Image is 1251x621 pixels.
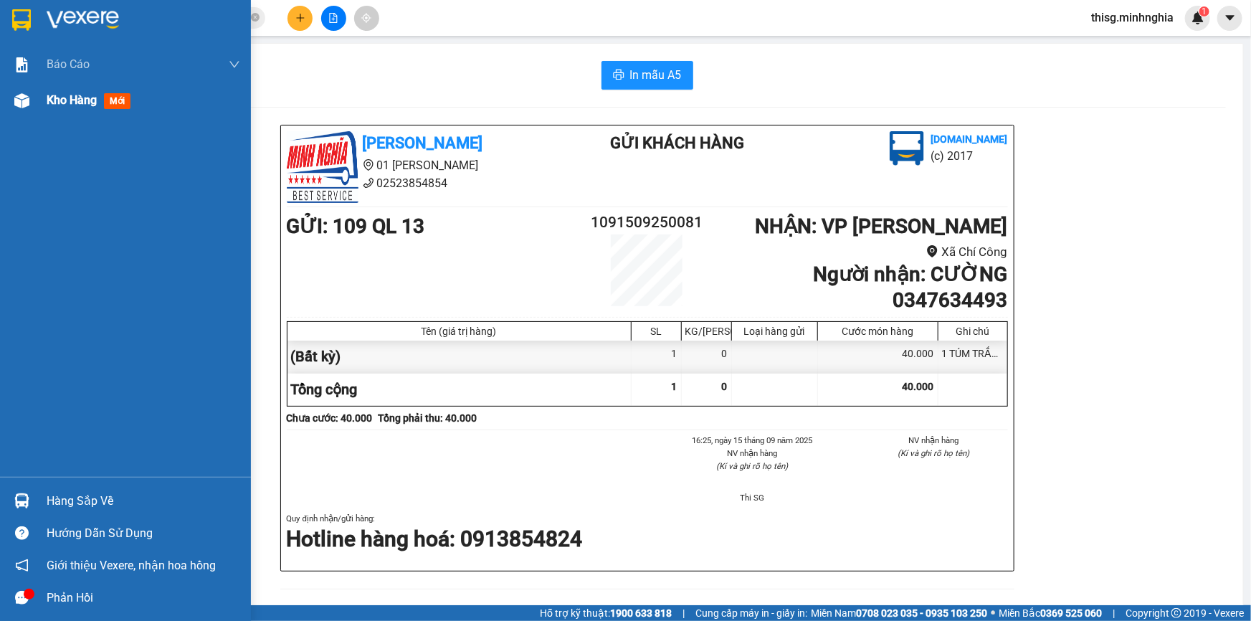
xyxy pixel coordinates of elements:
b: Chưa cước : 40.000 [287,412,373,424]
span: Báo cáo [47,55,90,73]
div: Hướng dẫn sử dụng [47,523,240,544]
span: mới [104,93,130,109]
li: 01 [PERSON_NAME] [6,32,273,49]
span: copyright [1171,608,1181,618]
div: KG/[PERSON_NAME] [685,326,728,337]
span: down [229,59,240,70]
div: 0 [682,341,732,373]
b: Gửi khách hàng [610,134,744,152]
span: notification [15,559,29,572]
li: Xã Chí Công [707,242,1007,262]
span: thisg.minhnghia [1080,9,1185,27]
b: Người nhận : CƯỜNG 0347634493 [813,262,1007,312]
div: Tên (giá trị hàng) [291,326,627,337]
strong: Hotline hàng hoá: 0913854824 [287,526,583,551]
span: environment [926,245,938,257]
li: Thi SG [679,491,827,504]
button: caret-down [1217,6,1242,31]
img: logo-vxr [12,9,31,31]
div: Loại hàng gửi [736,326,814,337]
b: GỬI : 109 QL 13 [287,214,425,238]
span: 1 [1202,6,1207,16]
li: 01 [PERSON_NAME] [287,156,553,174]
span: Hỗ trợ kỹ thuật: [540,605,672,621]
li: (c) 2017 [931,147,1008,165]
span: phone [82,52,94,64]
span: question-circle [15,526,29,540]
b: [PERSON_NAME] [82,9,203,27]
span: close-circle [251,13,260,22]
div: 1 TÚM TRẮNG PT [938,341,1007,373]
strong: 1900 633 818 [610,607,672,619]
b: GỬI : 109 QL 13 [6,90,145,113]
img: warehouse-icon [14,93,29,108]
span: environment [363,159,374,171]
span: aim [361,13,371,23]
strong: 0369 525 060 [1040,607,1102,619]
span: | [682,605,685,621]
span: Giới thiệu Vexere, nhận hoa hồng [47,556,216,574]
span: | [1113,605,1115,621]
i: (Kí và ghi rõ họ tên) [716,461,788,471]
b: Tổng phải thu: 40.000 [379,412,477,424]
span: In mẫu A5 [630,66,682,84]
span: Miền Nam [811,605,987,621]
button: aim [354,6,379,31]
h2: 1091509250081 [587,211,708,234]
div: 40.000 [818,341,938,373]
b: NHẬN : VP [PERSON_NAME] [755,214,1007,238]
sup: 1 [1199,6,1209,16]
li: 02523854854 [6,49,273,67]
strong: 0708 023 035 - 0935 103 250 [856,607,987,619]
img: solution-icon [14,57,29,72]
div: Quy định nhận/gửi hàng : [287,512,1008,554]
button: printerIn mẫu A5 [601,61,693,90]
i: (Kí và ghi rõ họ tên) [898,448,970,458]
li: NV nhận hàng [679,447,827,460]
span: Tổng cộng [291,381,358,398]
span: phone [363,177,374,189]
div: Hàng sắp về [47,490,240,512]
span: file-add [328,13,338,23]
span: 40.000 [903,381,934,392]
img: icon-new-feature [1191,11,1204,24]
b: [PERSON_NAME] [363,134,483,152]
span: environment [82,34,94,46]
div: Ghi chú [942,326,1004,337]
b: [DOMAIN_NAME] [931,133,1008,145]
div: SL [635,326,677,337]
div: 1 [632,341,682,373]
span: caret-down [1224,11,1237,24]
div: Phản hồi [47,587,240,609]
span: ⚪️ [991,610,995,616]
img: logo.jpg [890,131,924,166]
span: 0 [722,381,728,392]
img: logo.jpg [287,131,358,203]
span: plus [295,13,305,23]
span: 1 [672,381,677,392]
li: 02523854854 [287,174,553,192]
li: 16:25, ngày 15 tháng 09 năm 2025 [679,434,827,447]
img: warehouse-icon [14,493,29,508]
span: close-circle [251,11,260,25]
div: (Bất kỳ) [287,341,632,373]
img: logo.jpg [6,6,78,78]
span: Kho hàng [47,93,97,107]
span: Miền Bắc [999,605,1102,621]
button: plus [287,6,313,31]
button: file-add [321,6,346,31]
li: NV nhận hàng [860,434,1008,447]
div: Cước món hàng [822,326,934,337]
span: printer [613,69,624,82]
span: message [15,591,29,605]
span: Cung cấp máy in - giấy in: [695,605,807,621]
